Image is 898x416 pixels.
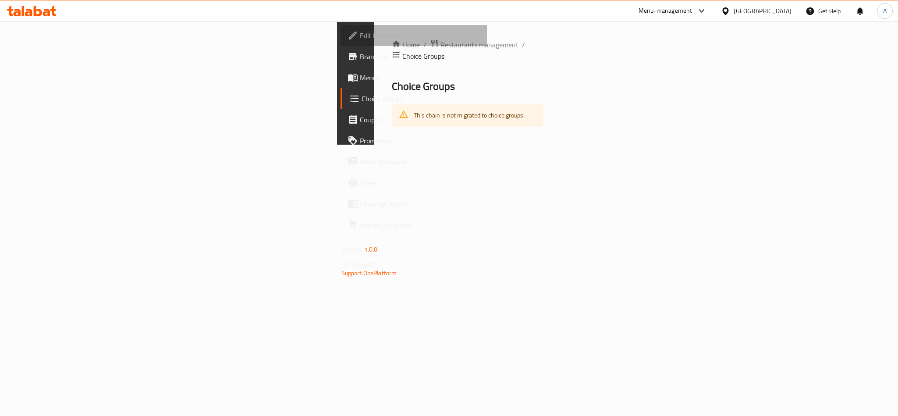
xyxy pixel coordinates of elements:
[360,30,480,41] span: Edit Restaurant
[522,39,525,50] li: /
[341,193,487,214] a: Coverage Report
[341,244,363,255] span: Version:
[341,130,487,151] a: Promotions
[360,114,480,125] span: Coupons
[341,25,487,46] a: Edit Restaurant
[360,156,480,167] span: Menu disclaimer
[360,199,480,209] span: Coverage Report
[341,109,487,130] a: Coupons
[341,267,397,279] a: Support.OpsPlatform
[360,51,480,62] span: Branches
[883,6,887,16] span: A
[341,214,487,235] a: Grocery Checklist
[341,172,487,193] a: Upsell
[341,67,487,88] a: Menus
[341,259,382,270] span: Get support on:
[341,46,487,67] a: Branches
[341,151,487,172] a: Menu disclaimer
[360,135,480,146] span: Promotions
[364,244,378,255] span: 1.0.0
[341,88,487,109] a: Choice Groups
[734,6,792,16] div: [GEOGRAPHIC_DATA]
[360,178,480,188] span: Upsell
[362,93,480,104] span: Choice Groups
[360,220,480,230] span: Grocery Checklist
[639,6,692,16] div: Menu-management
[360,72,480,83] span: Menus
